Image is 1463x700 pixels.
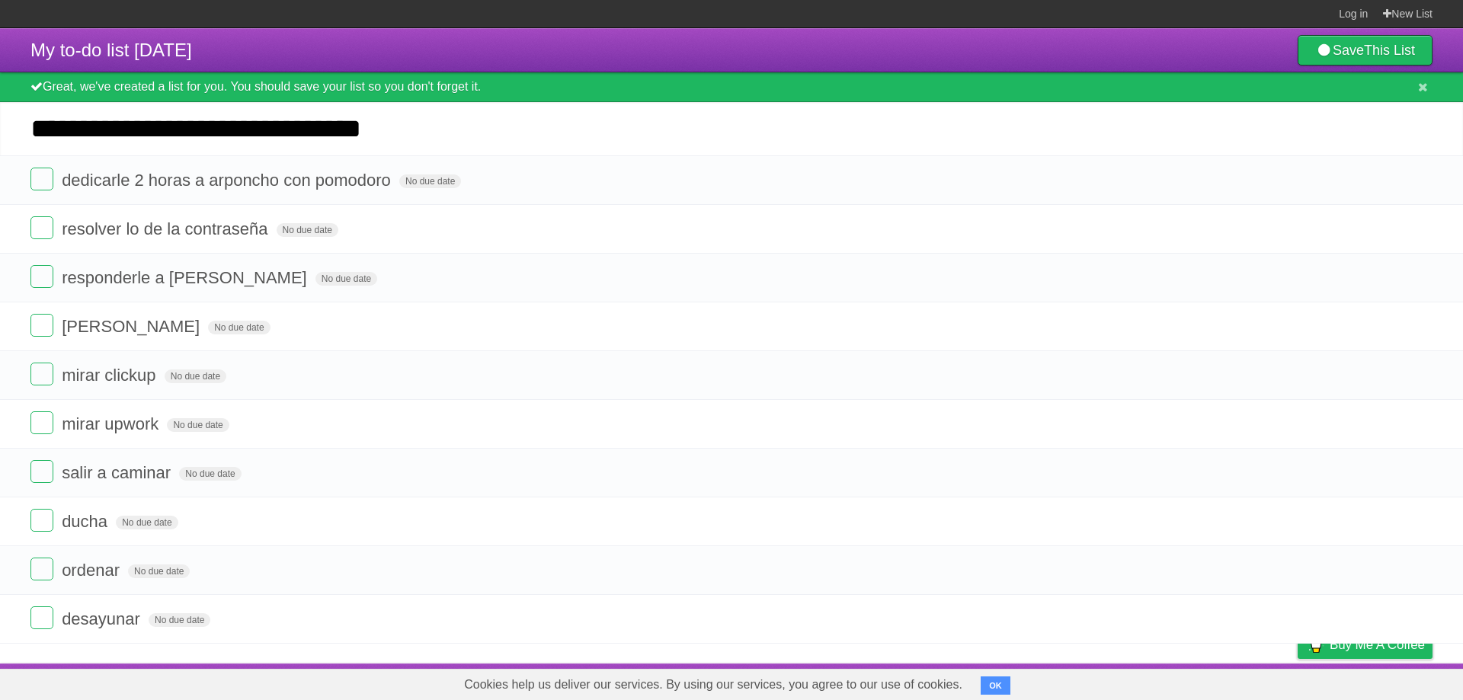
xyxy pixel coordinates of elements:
[165,369,226,383] span: No due date
[30,363,53,385] label: Done
[30,314,53,337] label: Done
[30,168,53,190] label: Done
[30,265,53,288] label: Done
[399,174,461,188] span: No due date
[167,418,229,432] span: No due date
[30,460,53,483] label: Done
[30,558,53,580] label: Done
[1364,43,1415,58] b: This List
[30,606,53,629] label: Done
[62,561,123,580] span: ordenar
[315,272,377,286] span: No due date
[1278,667,1317,696] a: Privacy
[62,317,203,336] span: [PERSON_NAME]
[1298,35,1433,66] a: SaveThis List
[62,414,162,433] span: mirar upwork
[30,216,53,239] label: Done
[1226,667,1260,696] a: Terms
[449,670,978,700] span: Cookies help us deliver our services. By using our services, you agree to our use of cookies.
[62,463,174,482] span: salir a caminar
[62,268,311,287] span: responderle a [PERSON_NAME]
[30,40,192,60] span: My to-do list [DATE]
[1095,667,1127,696] a: About
[116,516,178,529] span: No due date
[1305,631,1326,657] img: Buy me a coffee
[981,676,1010,695] button: OK
[62,512,111,531] span: ducha
[1330,631,1425,658] span: Buy me a coffee
[277,223,338,237] span: No due date
[62,171,395,190] span: dedicarle 2 horas a arponcho con pomodoro
[208,321,270,334] span: No due date
[179,467,241,481] span: No due date
[1337,667,1433,696] a: Suggest a feature
[62,609,144,628] span: desayunar
[1298,631,1433,659] a: Buy me a coffee
[149,613,210,627] span: No due date
[1145,667,1207,696] a: Developers
[62,219,271,238] span: resolver lo de la contraseña
[30,509,53,532] label: Done
[128,564,190,578] span: No due date
[30,411,53,434] label: Done
[62,366,159,385] span: mirar clickup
